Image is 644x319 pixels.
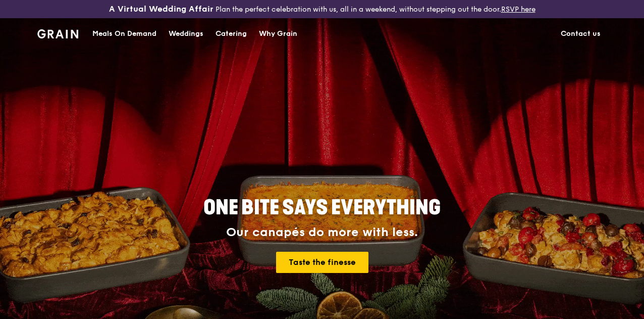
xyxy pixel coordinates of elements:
[37,29,78,38] img: Grain
[203,196,441,220] span: ONE BITE SAYS EVERYTHING
[109,4,213,14] h3: A Virtual Wedding Affair
[276,252,368,273] a: Taste the finesse
[259,19,297,49] div: Why Grain
[555,19,607,49] a: Contact us
[501,5,535,14] a: RSVP here
[209,19,253,49] a: Catering
[163,19,209,49] a: Weddings
[108,4,537,14] div: Plan the perfect celebration with us, all in a weekend, without stepping out the door.
[92,19,156,49] div: Meals On Demand
[216,19,247,49] div: Catering
[37,18,78,48] a: GrainGrain
[253,19,303,49] a: Why Grain
[169,19,203,49] div: Weddings
[140,225,504,240] div: Our canapés do more with less.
